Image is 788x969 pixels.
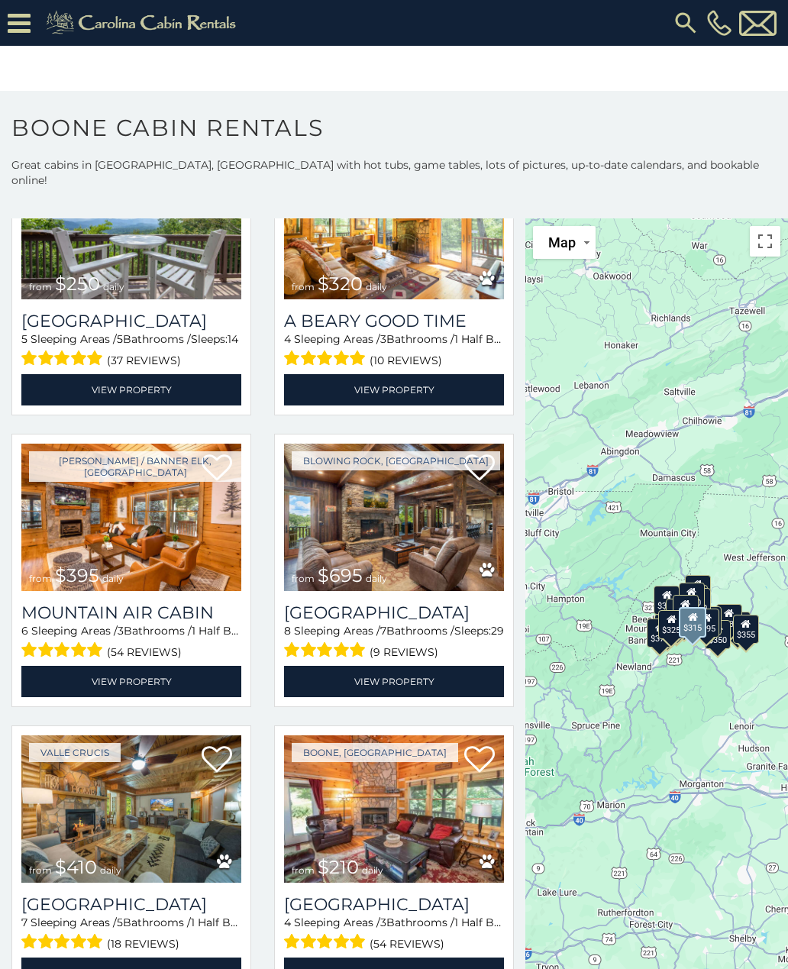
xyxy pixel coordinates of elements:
div: $375 [647,618,673,647]
span: $250 [55,273,100,295]
a: View Property [21,666,241,697]
span: from [29,281,52,292]
span: 6 [21,624,28,638]
a: Renaissance Lodge from $695 daily [284,444,504,591]
a: View Property [21,374,241,405]
span: 4 [284,332,291,346]
span: 1 Half Baths / [191,916,260,929]
span: from [292,281,315,292]
span: from [29,573,52,584]
img: Mountainside Lodge [21,735,241,883]
div: $350 [705,620,731,649]
img: search-regular.svg [672,9,699,37]
span: $395 [55,564,99,586]
a: Mountain Air Cabin [21,602,241,623]
a: Willow Valley View from $210 daily [284,735,504,883]
span: daily [103,281,124,292]
a: Add to favorites [464,745,495,777]
a: [GEOGRAPHIC_DATA] [284,602,504,623]
span: 29 [491,624,504,638]
a: View Property [284,666,504,697]
span: 4 [284,916,291,929]
h3: Mountainside Lodge [21,894,241,915]
span: (54 reviews) [107,642,182,662]
span: from [29,864,52,876]
a: Pinnacle View Lodge from $250 daily [21,152,241,299]
a: Mountain Air Cabin from $395 daily [21,444,241,591]
span: $210 [318,856,359,878]
div: $315 [679,607,706,638]
span: 7 [21,916,27,929]
span: from [292,573,315,584]
div: $305 [654,585,680,614]
a: Valle Crucis [29,743,121,762]
h3: Renaissance Lodge [284,602,504,623]
span: 5 [117,332,123,346]
a: Boone, [GEOGRAPHIC_DATA] [292,743,458,762]
img: Renaissance Lodge [284,444,504,591]
a: A Beary Good Time [284,311,504,331]
span: 1 Half Baths / [454,916,524,929]
div: $325 [658,609,684,638]
span: (37 reviews) [107,350,181,370]
span: daily [100,864,121,876]
div: $525 [685,574,711,603]
span: daily [362,864,383,876]
a: Add to favorites [202,745,232,777]
div: $355 [733,615,759,644]
span: $695 [318,564,363,586]
span: 1 Half Baths / [192,624,261,638]
h3: Willow Valley View [284,894,504,915]
div: $930 [716,604,742,633]
span: daily [366,573,387,584]
span: (18 reviews) [107,934,179,954]
div: Sleeping Areas / Bathrooms / Sleeps: [21,331,241,370]
span: (54 reviews) [370,934,444,954]
div: Sleeping Areas / Bathrooms / Sleeps: [284,915,504,954]
a: [PHONE_NUMBER] [703,10,735,36]
div: Sleeping Areas / Bathrooms / Sleeps: [21,623,241,662]
span: 7 [380,624,386,638]
span: 3 [118,624,124,638]
a: [PERSON_NAME] / Banner Elk, [GEOGRAPHIC_DATA] [29,451,241,482]
span: 14 [228,332,238,346]
a: View Property [284,374,504,405]
span: daily [366,281,387,292]
img: Pinnacle View Lodge [21,152,241,299]
a: Mountainside Lodge from $410 daily [21,735,241,883]
span: (10 reviews) [370,350,442,370]
div: Sleeping Areas / Bathrooms / Sleeps: [284,331,504,370]
img: Willow Valley View [284,735,504,883]
button: Change map style [533,226,596,259]
span: (9 reviews) [370,642,438,662]
img: Mountain Air Cabin [21,444,241,591]
img: A Beary Good Time [284,152,504,299]
a: [GEOGRAPHIC_DATA] [21,311,241,331]
div: Sleeping Areas / Bathrooms / Sleeps: [284,623,504,662]
div: $695 [693,609,719,638]
button: Toggle fullscreen view [750,226,780,257]
div: $320 [679,582,705,611]
span: Map [548,234,576,250]
span: $410 [55,856,97,878]
span: 5 [21,332,27,346]
a: [GEOGRAPHIC_DATA] [21,894,241,915]
div: Sleeping Areas / Bathrooms / Sleeps: [21,915,241,954]
span: $320 [318,273,363,295]
img: Khaki-logo.png [38,8,249,38]
span: 1 Half Baths / [454,332,524,346]
a: Blowing Rock, [GEOGRAPHIC_DATA] [292,451,500,470]
span: 8 [284,624,291,638]
span: from [292,864,315,876]
span: 5 [117,916,123,929]
a: A Beary Good Time from $320 daily [284,152,504,299]
a: [GEOGRAPHIC_DATA] [284,894,504,915]
div: $210 [673,595,699,624]
span: 3 [380,916,386,929]
h3: Pinnacle View Lodge [21,311,241,331]
span: 3 [380,332,386,346]
span: daily [102,573,124,584]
